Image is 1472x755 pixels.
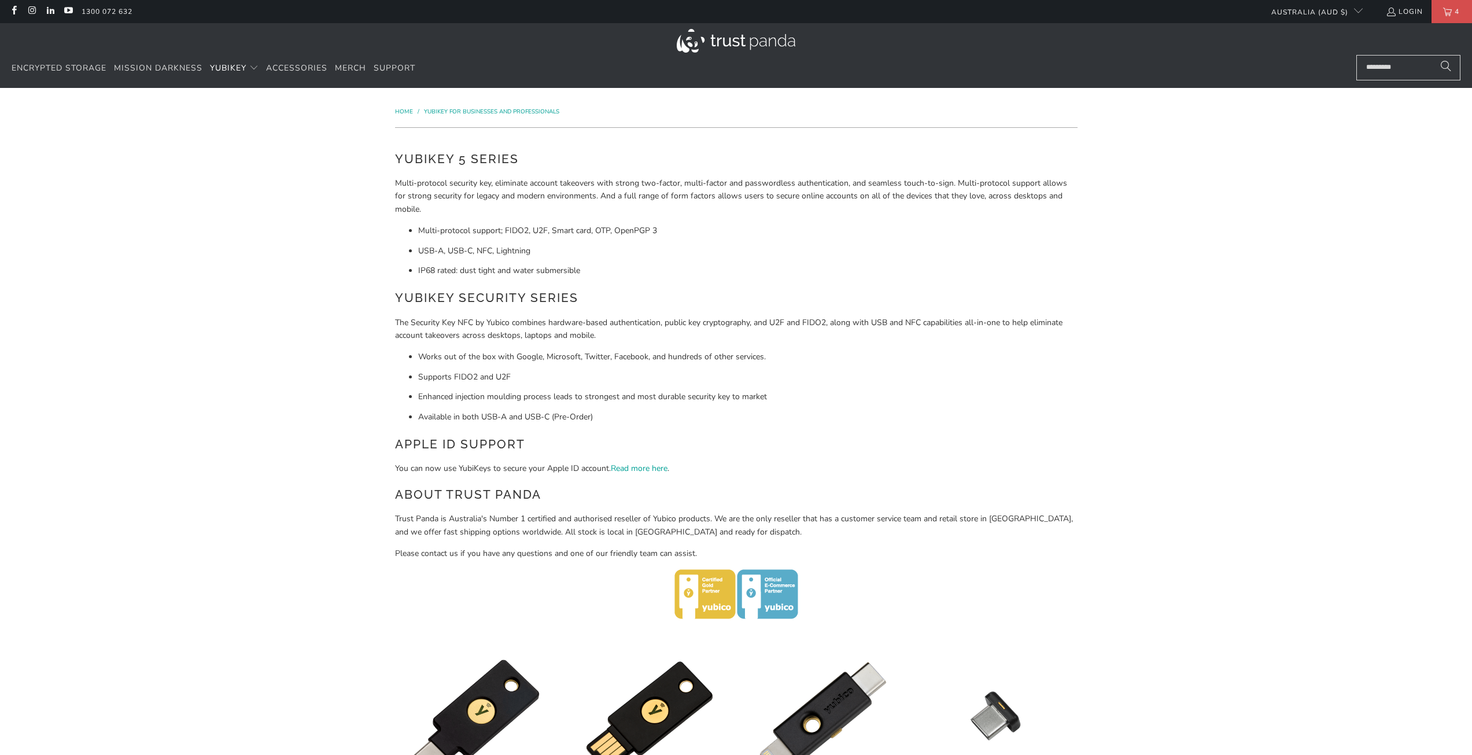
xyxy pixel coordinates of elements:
[418,264,1078,277] li: IP68 rated: dust tight and water submersible
[63,7,73,16] a: Trust Panda Australia on YouTube
[395,108,415,116] a: Home
[418,351,1078,363] li: Works out of the box with Google, Microsoft, Twitter, Facebook, and hundreds of other services.
[266,62,327,73] span: Accessories
[677,29,795,53] img: Trust Panda Australia
[335,55,366,82] a: Merch
[82,5,132,18] a: 1300 072 632
[12,62,106,73] span: Encrypted Storage
[395,150,1078,168] h2: YubiKey 5 Series
[418,108,419,116] span: /
[1432,55,1460,80] button: Search
[1386,5,1423,18] a: Login
[374,55,415,82] a: Support
[395,289,1078,307] h2: YubiKey Security Series
[9,7,19,16] a: Trust Panda Australia on Facebook
[395,485,1078,504] h2: About Trust Panda
[210,62,246,73] span: YubiKey
[395,108,413,116] span: Home
[210,55,259,82] summary: YubiKey
[424,108,559,116] a: YubiKey for Businesses and Professionals
[395,177,1078,216] p: Multi-protocol security key, eliminate account takeovers with strong two-factor, multi-factor and...
[418,411,1078,423] li: Available in both USB-A and USB-C (Pre-Order)
[266,55,327,82] a: Accessories
[12,55,415,82] nav: Translation missing: en.navigation.header.main_nav
[1356,55,1460,80] input: Search...
[611,463,667,474] a: Read more here
[27,7,36,16] a: Trust Panda Australia on Instagram
[335,62,366,73] span: Merch
[418,391,1078,403] li: Enhanced injection moulding process leads to strongest and most durable security key to market
[114,55,202,82] a: Mission Darkness
[395,547,1078,560] p: Please contact us if you have any questions and one of our friendly team can assist.
[395,462,1078,475] p: You can now use YubiKeys to secure your Apple ID account. .
[418,371,1078,384] li: Supports FIDO2 and U2F
[374,62,415,73] span: Support
[395,435,1078,454] h2: Apple ID Support
[418,224,1078,237] li: Multi-protocol support; FIDO2, U2F, Smart card, OTP, OpenPGP 3
[114,62,202,73] span: Mission Darkness
[395,513,1078,539] p: Trust Panda is Australia's Number 1 certified and authorised reseller of Yubico products. We are ...
[45,7,55,16] a: Trust Panda Australia on LinkedIn
[12,55,106,82] a: Encrypted Storage
[418,245,1078,257] li: USB-A, USB-C, NFC, Lightning
[395,316,1078,342] p: The Security Key NFC by Yubico combines hardware-based authentication, public key cryptography, a...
